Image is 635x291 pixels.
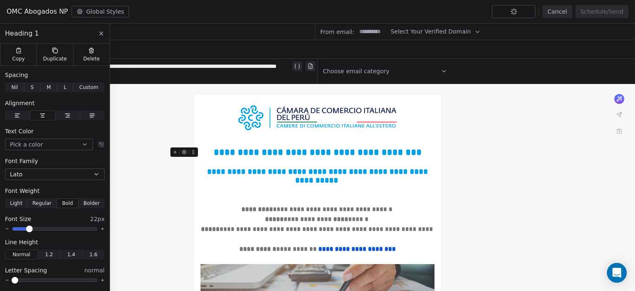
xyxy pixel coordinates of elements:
span: L [64,84,67,91]
span: Alignment [5,99,35,107]
span: Text Color [5,127,33,135]
span: 1.6 [90,251,98,258]
button: Schedule/Send [575,5,628,18]
span: From email: [320,28,354,36]
span: Light [10,200,22,207]
span: Delete [84,55,100,62]
button: Cancel [542,5,572,18]
span: Choose email category [323,67,389,75]
span: Font Weight [5,187,40,195]
span: M [47,84,51,91]
span: 1.2 [45,251,53,258]
span: Nil [11,84,18,91]
span: Font Size [5,215,31,223]
span: OMC Abogados NP [7,7,68,17]
span: Line Height [5,238,38,246]
span: Font Family [5,157,38,165]
span: Heading 1 [5,29,39,38]
span: Copy [12,55,25,62]
button: Global Styles [72,6,129,17]
span: 1.4 [67,251,75,258]
span: Spacing [5,71,28,79]
button: Pick a color [5,139,93,150]
span: Custom [79,84,98,91]
span: Select Your Verified Domain [391,27,471,36]
span: S [31,84,34,91]
span: Lato [10,170,22,178]
span: 22px [90,215,105,223]
span: Duplicate [43,55,67,62]
span: Bolder [84,200,100,207]
span: Letter Spacing [5,266,47,274]
div: Open Intercom Messenger [607,263,627,283]
span: normal [84,266,105,274]
span: Regular [33,200,52,207]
